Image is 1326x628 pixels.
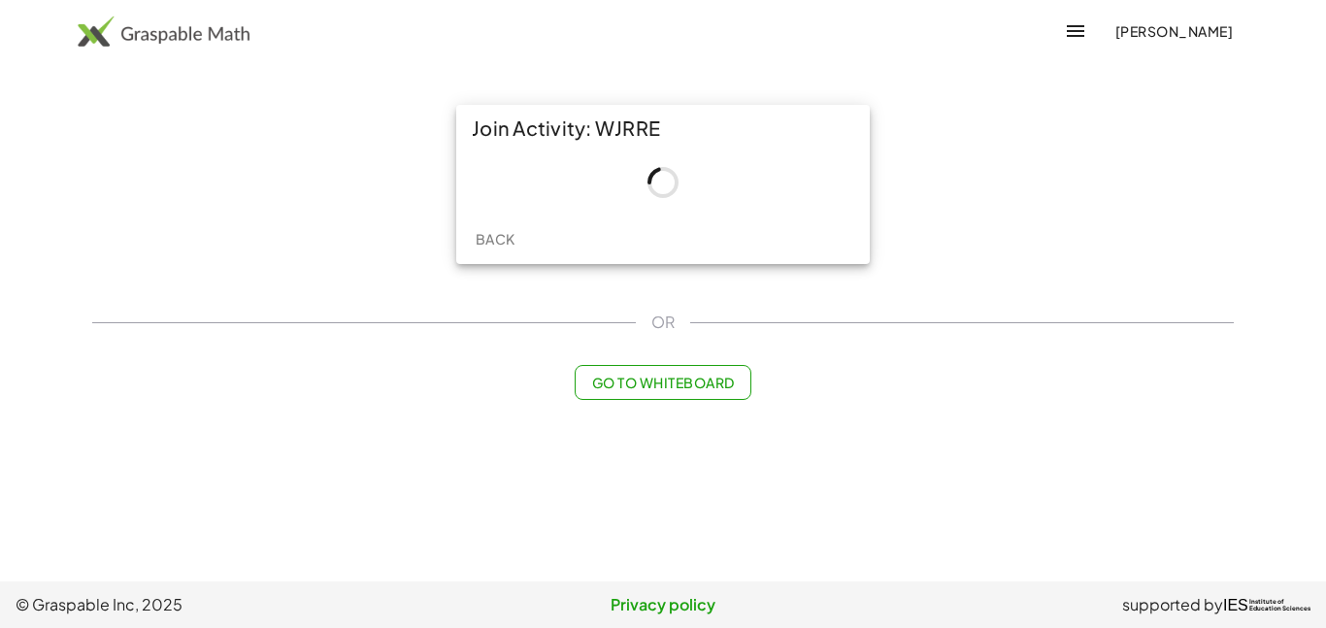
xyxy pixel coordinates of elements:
span: IES [1223,596,1248,614]
div: Join Activity: WJRRE [456,105,870,151]
button: Back [464,221,526,256]
span: Back [475,230,514,248]
span: Institute of Education Sciences [1249,599,1310,612]
button: Go to Whiteboard [575,365,750,400]
span: Go to Whiteboard [591,374,734,391]
span: OR [651,311,675,334]
a: Privacy policy [448,593,879,616]
button: [PERSON_NAME] [1099,14,1248,49]
span: supported by [1122,593,1223,616]
a: IESInstitute ofEducation Sciences [1223,593,1310,616]
span: [PERSON_NAME] [1114,22,1233,40]
span: © Graspable Inc, 2025 [16,593,448,616]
